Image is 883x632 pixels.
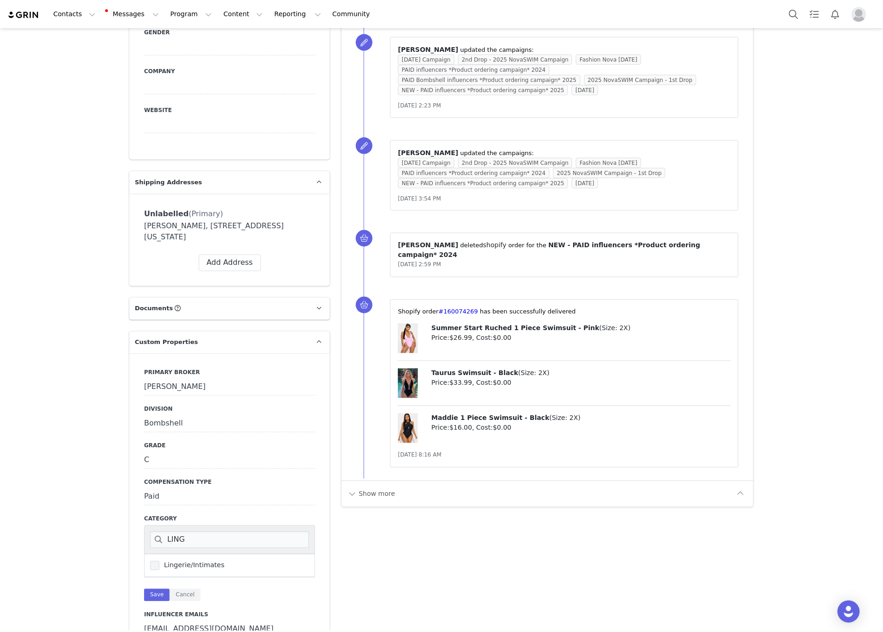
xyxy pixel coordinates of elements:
span: Lingerie/Intimates [159,561,225,570]
span: Summer Start Ruched 1 Piece Swimsuit - Pink [431,325,599,332]
p: ⁨ ⁩ updated the campaigns: [398,45,731,55]
span: Fashion Nova [DATE] [576,55,641,65]
label: Division [144,405,315,413]
span: [DATE] 8:16 AM [398,452,441,458]
button: Save [144,589,170,601]
span: shopify [483,242,506,249]
button: Messages [101,4,164,25]
span: Size: 2X [521,369,547,377]
img: placeholder-profile.jpg [851,7,866,22]
div: Bombshell [144,416,315,432]
div: [PERSON_NAME] [144,379,315,396]
div: [PERSON_NAME], [STREET_ADDRESS][US_STATE] [144,221,315,243]
label: Company [144,67,315,75]
button: Search [783,4,804,25]
a: Tasks [804,4,825,25]
input: Search Category [150,532,309,548]
span: ⁨Shopify⁩ order⁨ ⁩ has been successfully delivered [398,308,576,315]
label: Website [144,106,315,114]
p: Price: , Cost: [431,378,731,388]
span: PAID influencers *Product ordering campaign* 2024 [398,168,549,178]
span: (Primary) [189,210,223,219]
span: $16.00 [449,424,472,432]
label: Influencer Emails [144,611,315,619]
p: ⁨ ⁩ deleted⁨ ⁩ order for the ⁨ ⁩ [398,241,731,260]
button: Notifications [825,4,845,25]
button: Cancel [170,589,201,601]
span: Taurus Swimsuit - Black [431,369,518,377]
div: C [144,452,315,469]
span: $0.00 [493,334,511,342]
span: [PERSON_NAME] [398,46,458,53]
p: ( ) [431,413,731,423]
button: Reporting [269,4,326,25]
span: [PERSON_NAME] [398,242,458,249]
p: Price: , Cost: [431,423,731,433]
label: Category [144,515,315,523]
p: Price: , Cost: [431,333,731,343]
span: [DATE] 3:54 PM [398,195,441,202]
span: PAID Bombshell influencers *Product ordering campaign* 2025 [398,75,580,85]
label: Primary Broker [144,369,315,377]
button: Profile [846,7,876,22]
button: Add Address [199,255,261,271]
label: Grade [144,442,315,450]
span: 2nd Drop - 2025 NovaSWIM Campaign [458,158,573,168]
span: 2025 NovaSWIM Campaign - 1st Drop [553,168,666,178]
span: NEW - PAID influencers *Product ordering campaign* 2024 [398,242,700,259]
div: Open Intercom Messenger [838,601,860,623]
span: Maddie 1 Piece Swimsuit - Black [431,414,549,422]
a: Community [327,4,380,25]
span: Unlabelled [144,210,189,219]
span: $26.99 [449,334,472,342]
span: [DATE] 2:23 PM [398,102,441,109]
p: ( ) [431,324,731,333]
span: Documents [135,304,173,313]
label: Compensation Type [144,478,315,487]
img: grin logo [7,11,40,19]
span: Fashion Nova [DATE] [576,158,641,168]
div: Paid [144,489,315,506]
span: [PERSON_NAME] [398,149,458,156]
span: [DATE] [572,178,598,188]
p: ( ) [431,369,731,378]
span: $33.99 [449,379,472,387]
span: Custom Properties [135,338,198,347]
span: Size: 2X [602,325,628,332]
button: Program [165,4,218,25]
span: 2025 NovaSWIM Campaign - 1st Drop [584,75,697,85]
a: #160074269 [438,308,478,315]
span: [DATE] 2:59 PM [398,262,441,268]
span: [DATE] Campaign [398,158,454,168]
label: Gender [144,28,315,37]
span: PAID influencers *Product ordering campaign* 2024 [398,65,549,75]
button: Contacts [48,4,101,25]
span: 2nd Drop - 2025 NovaSWIM Campaign [458,55,573,65]
span: $0.00 [493,379,511,387]
span: Shipping Addresses [135,178,202,187]
span: [DATE] Campaign [398,55,454,65]
span: NEW - PAID influencers *Product ordering campaign* 2025 [398,178,568,188]
button: Show more [347,487,396,501]
span: [DATE] [572,85,598,95]
p: ⁨ ⁩ updated the campaigns: [398,148,731,158]
span: Size: 2X [552,414,578,422]
span: NEW - PAID influencers *Product ordering campaign* 2025 [398,85,568,95]
button: Content [218,4,268,25]
span: $0.00 [493,424,511,432]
